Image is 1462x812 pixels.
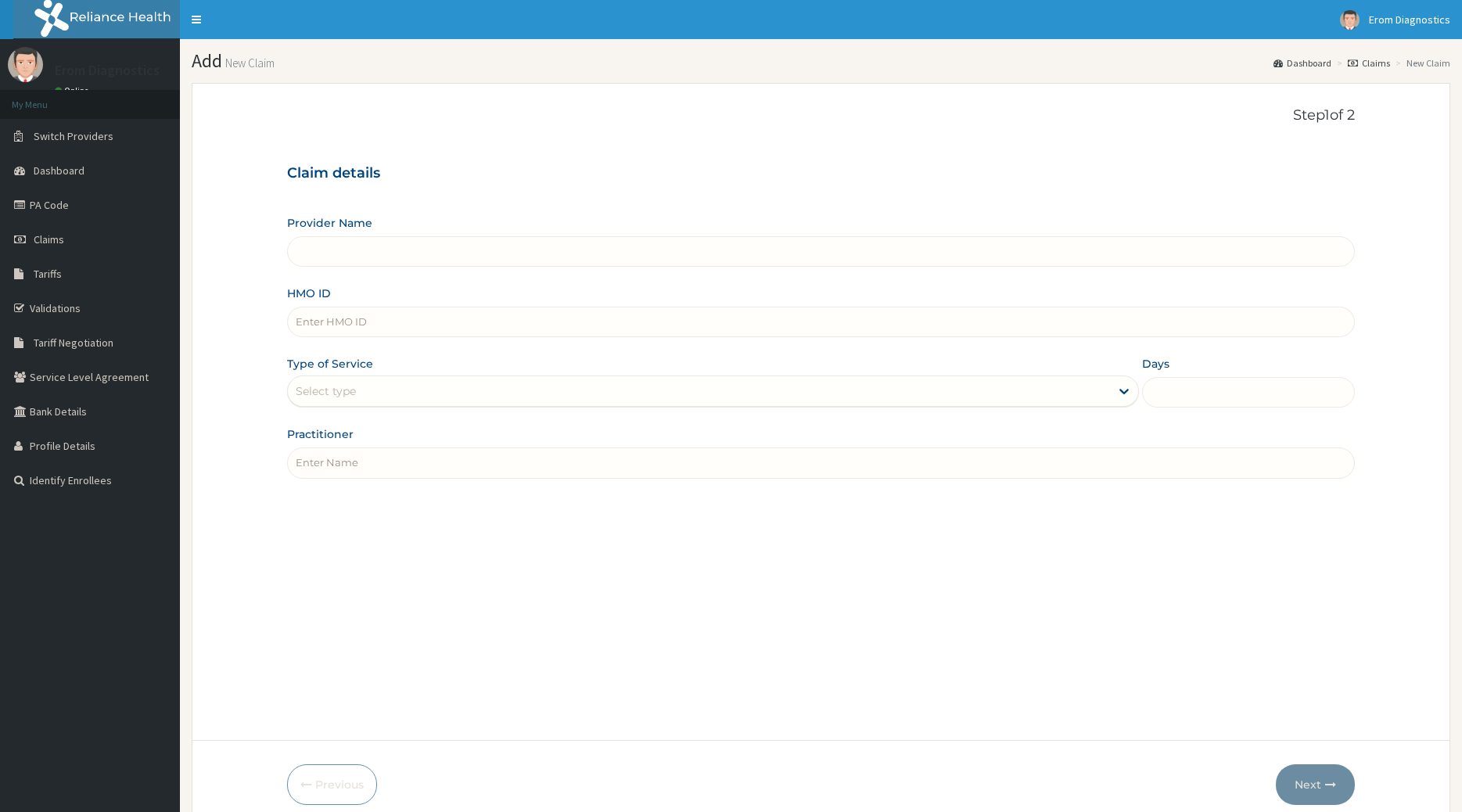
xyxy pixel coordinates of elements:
[222,57,275,69] small: New Claim
[1142,356,1169,372] label: Days
[34,232,64,246] span: Claims
[1273,56,1331,70] a: Dashboard
[192,51,1450,71] h1: Add
[287,286,331,301] label: HMO ID
[34,267,62,281] span: Tariffs
[296,383,356,399] div: Select type
[55,63,160,77] p: Erom Diagnostics
[287,107,1356,124] p: Step 1 of 2
[34,336,113,350] span: Tariff Negotiation
[8,47,43,82] img: User Image
[287,764,377,805] button: Previous
[1276,764,1355,805] button: Next
[1392,56,1450,70] li: New Claim
[287,307,1356,337] input: Enter HMO ID
[1340,10,1360,30] img: User Image
[1348,56,1390,70] a: Claims
[1369,13,1450,27] span: Erom Diagnostics
[287,447,1356,478] input: Enter Name
[34,129,113,143] span: Switch Providers
[287,165,1356,182] h3: Claim details
[287,426,354,442] label: Practitioner
[34,163,84,178] span: Dashboard
[55,85,92,96] a: Online
[287,356,373,372] label: Type of Service
[287,215,372,231] label: Provider Name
